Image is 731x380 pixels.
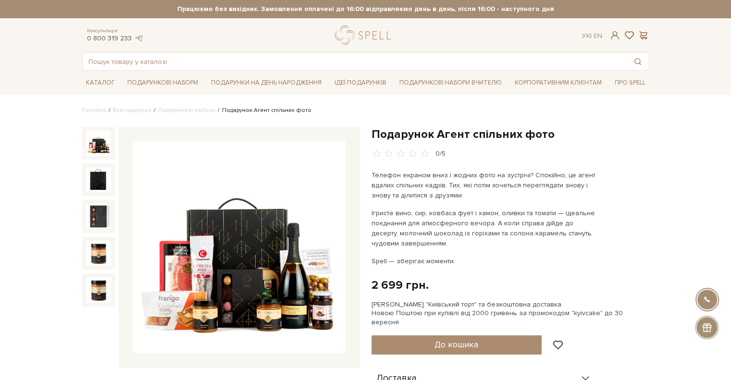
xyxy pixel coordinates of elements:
[87,34,132,42] a: 0 800 319 233
[590,32,592,40] span: |
[86,277,111,302] img: Подарунок Агент спільних фото
[372,278,429,293] div: 2 699 грн.
[372,256,597,266] p: Spell — зберігає моменти.
[86,204,111,229] img: Подарунок Агент спільних фото
[82,107,106,114] a: Головна
[372,208,597,248] p: Ігристе вино, сир, ковбаса фует і хамон, оливки та томати — ідеальне поєднання для атмосферного в...
[86,241,111,266] img: Подарунок Агент спільних фото
[372,127,649,142] h1: Подарунок Агент спільних фото
[82,5,649,13] strong: Працюємо без вихідних. Замовлення оплачені до 16:00 відправляємо день в день, після 16:00 - насту...
[434,339,478,350] span: До кошика
[207,75,325,90] a: Подарунки на День народження
[396,74,506,91] a: Подарункові набори Вчителю
[133,141,346,354] img: Подарунок Агент спільних фото
[335,25,395,45] a: logo
[134,34,144,42] a: telegram
[124,75,202,90] a: Подарункові набори
[627,53,649,70] button: Пошук товару у каталозі
[610,75,649,90] a: Про Spell
[594,32,602,40] a: En
[86,131,111,156] img: Подарунок Агент спільних фото
[82,75,119,90] a: Каталог
[372,170,597,200] p: Телефон екраном вниз і жодних фото на зустрічі? Спокійно, це агент вдалих спільних кадрів. Тих, я...
[582,32,602,40] div: Ук
[86,167,111,192] img: Подарунок Агент спільних фото
[511,75,606,90] a: Корпоративним клієнтам
[83,53,627,70] input: Пошук товару у каталозі
[158,107,215,114] a: Подарункові набори
[331,75,390,90] a: Ідеї подарунків
[87,28,144,34] span: Консультація:
[435,149,446,159] div: 0/5
[372,335,542,355] button: До кошика
[113,107,151,114] a: Вся продукція
[215,106,311,115] li: Подарунок Агент спільних фото
[372,300,649,327] div: [PERSON_NAME] "Київський торт" та безкоштовна доставка Новою Поштою при купівлі від 2000 гривень ...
